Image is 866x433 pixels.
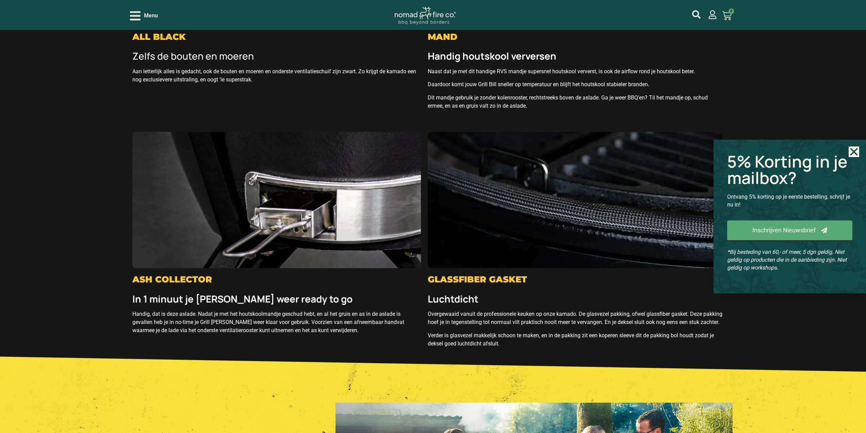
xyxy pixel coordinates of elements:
p: Daardoor komt jouw Grill Bill sneller op temperatuur en blijft het houtskool stabieler branden. [428,80,722,89]
span: Menu [144,12,158,20]
strong: In 1 minuut je [PERSON_NAME] weer ready to go [132,292,353,305]
a: Close [849,146,859,157]
img: glassfiber-gasket-1.jpg [428,132,722,268]
strong: Handig houtskool verversen [428,49,556,62]
img: kamado bbq large grill bill onderstel pro aslade Large Kamado BBQ 21", Grill Bill Pro III [132,132,421,268]
span: 0 [729,9,734,14]
strong: Luchtdicht [428,292,478,305]
em: *Bij besteding van 60,- of meer, 5 dgn geldig. Niet geldig op producten die in de aanbieding zijn... [727,249,847,271]
p: Handig, dat is deze aslade. Nadat je met het houtskoolmandje geschud hebt, en al het gruis en as ... [132,310,421,335]
a: mijn account [692,10,701,19]
a: Inschrijven Nieuwsbrief [727,220,852,241]
p: Naast dat je met dit handige RVS mandje supersnel houtskool ververst, is ook de airflow rond je h... [428,67,722,76]
h3: Zelfs de bouten en moeren [132,50,421,62]
h2: Mand [428,32,722,41]
p: Overgewaaid vanuit de professionele keuken op onze kamado. De glasvezel pakking, ofwel glassfiber... [428,310,722,326]
p: Dit mandje gebruik je zonder kolenrooster, rechtstreeks boven de aslade. Ga je weer BBQ’en? Til h... [428,94,722,110]
p: Aan letterlijk alles is gedacht, ook de bouten en moeren en onderste ventilatieschuif zijn zwart.... [132,67,421,84]
p: Verder is glasvezel makkelijk schoon te maken, en in de pakking zit een koperen sleeve dit de pak... [428,331,722,348]
h2: Glassfiber Gasket [428,275,722,284]
div: Open/Close Menu [130,10,158,22]
a: mijn account [708,10,717,19]
a: 0 [714,7,740,25]
span: Inschrijven Nieuwsbrief [752,227,816,233]
img: Nomad Logo [394,7,456,25]
h2: 5% Korting in je mailbox? [727,153,852,186]
p: Ontvang 5% korting op je eerste bestelling, schrijf je nu in! [727,193,852,208]
h2: Ash collector [132,275,421,284]
h2: All Black [132,32,421,41]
